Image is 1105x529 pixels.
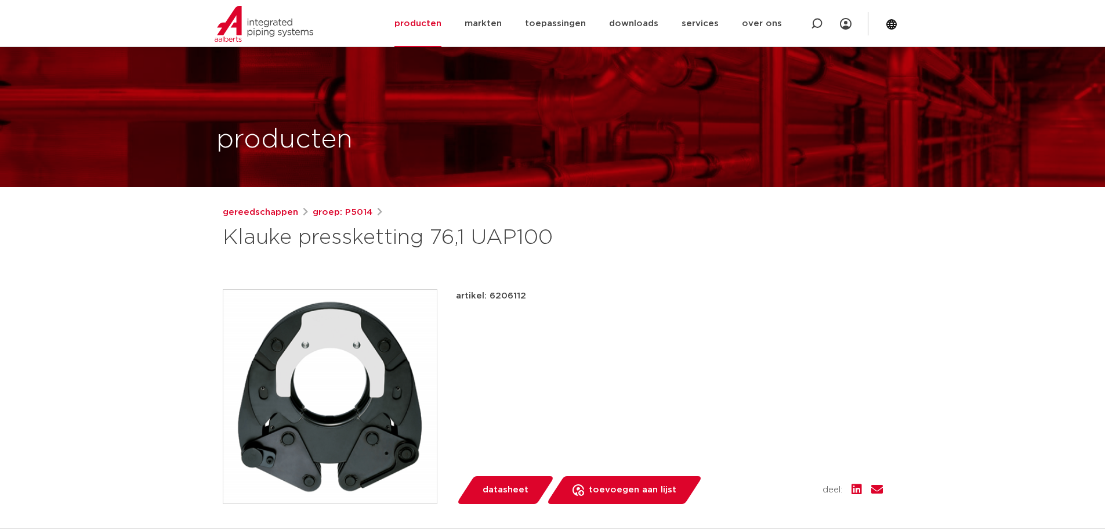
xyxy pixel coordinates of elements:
a: datasheet [456,476,555,504]
p: artikel: 6206112 [456,289,526,303]
span: datasheet [483,481,528,499]
span: toevoegen aan lijst [589,481,676,499]
img: Product Image for Klauke pressketting 76,1 UAP100 [223,290,437,503]
a: groep: P5014 [313,206,372,219]
h1: Klauke pressketting 76,1 UAP100 [223,224,658,252]
h1: producten [216,121,353,159]
span: deel: [823,483,842,497]
a: gereedschappen [223,206,298,219]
